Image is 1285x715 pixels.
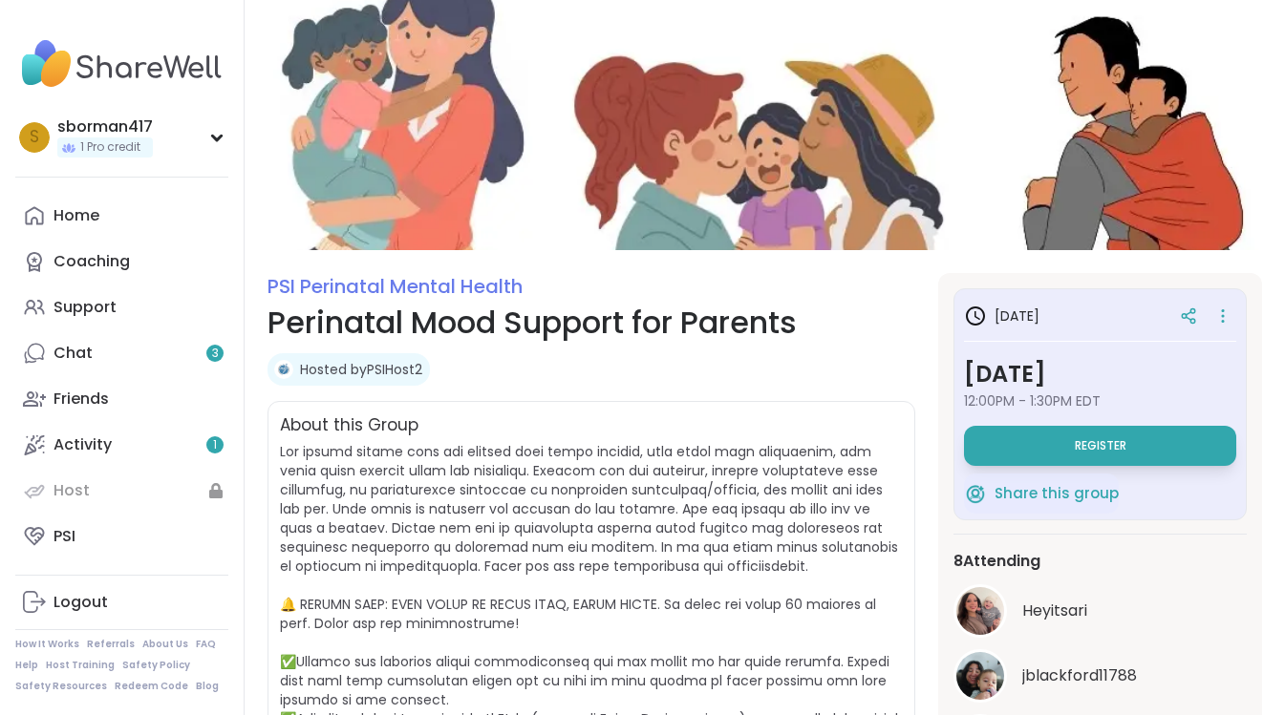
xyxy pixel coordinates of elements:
[956,652,1004,700] img: jblackford11788
[953,550,1040,573] span: 8 Attending
[30,125,39,150] span: s
[46,659,115,672] a: Host Training
[54,592,108,613] div: Logout
[15,239,228,284] a: Coaching
[15,514,228,559] a: PSI
[54,343,93,364] div: Chat
[1022,664,1137,687] span: jblackford11788
[196,638,216,651] a: FAQ
[87,638,135,651] a: Referrals
[268,300,915,346] h1: Perinatal Mood Support for Parents
[1075,438,1126,453] span: Register
[953,649,1247,703] a: jblackford11788jblackford11788
[1022,599,1087,622] span: Heyitsari
[57,116,153,137] div: sborman417
[964,305,1039,327] h3: [DATE]
[54,297,117,318] div: Support
[964,482,987,505] img: ShareWell Logomark
[953,584,1247,638] a: HeyitsariHeyitsari
[964,473,1119,514] button: Share this group
[54,480,90,501] div: Host
[964,391,1236,410] span: 12:00PM - 1:30PM EDT
[964,426,1236,466] button: Register
[54,389,109,410] div: Friends
[196,680,219,693] a: Blog
[15,31,228,97] img: ShareWell Nav Logo
[115,680,188,693] a: Redeem Code
[300,360,422,379] a: Hosted byPSIHost2
[15,579,228,625] a: Logout
[15,638,79,651] a: How It Works
[15,422,228,468] a: Activity1
[15,468,228,514] a: Host
[280,413,418,438] h2: About this Group
[956,587,1004,635] img: Heyitsari
[15,680,107,693] a: Safety Resources
[213,437,217,453] span: 1
[54,251,130,272] div: Coaching
[122,659,190,672] a: Safety Policy
[15,330,228,376] a: Chat3
[274,360,293,379] img: PSIHost2
[15,193,228,239] a: Home
[209,253,225,268] iframe: Spotlight
[142,638,188,651] a: About Us
[54,526,75,547] div: PSI
[54,434,112,455] div: Activity
[15,659,38,672] a: Help
[15,284,228,330] a: Support
[80,139,140,156] span: 1 Pro credit
[995,483,1119,505] span: Share this group
[268,273,523,300] a: PSI Perinatal Mental Health
[15,376,228,422] a: Friends
[54,205,99,226] div: Home
[964,357,1236,391] h3: [DATE]
[212,346,219,362] span: 3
